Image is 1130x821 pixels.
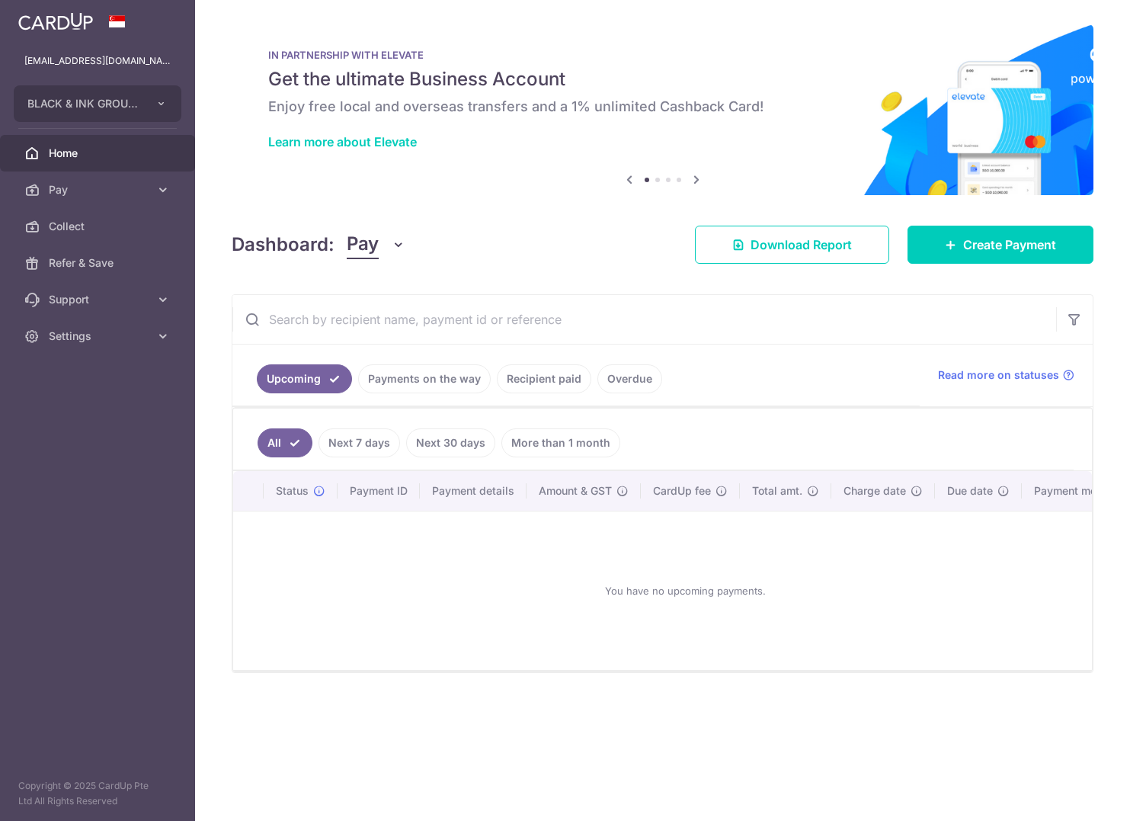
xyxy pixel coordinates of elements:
[49,255,149,271] span: Refer & Save
[358,364,491,393] a: Payments on the way
[49,146,149,161] span: Home
[232,231,335,258] h4: Dashboard:
[251,524,1119,658] div: You have no upcoming payments.
[268,134,417,149] a: Learn more about Elevate
[539,483,612,499] span: Amount & GST
[232,295,1056,344] input: Search by recipient name, payment id or reference
[938,367,1059,383] span: Read more on statuses
[232,24,1093,195] img: Renovation banner
[14,85,181,122] button: BLACK & INK GROUP PTE. LTD
[338,471,420,511] th: Payment ID
[257,364,352,393] a: Upcoming
[420,471,527,511] th: Payment details
[319,428,400,457] a: Next 7 days
[49,292,149,307] span: Support
[695,226,889,264] a: Download Report
[347,230,405,259] button: Pay
[49,219,149,234] span: Collect
[497,364,591,393] a: Recipient paid
[947,483,993,499] span: Due date
[347,230,379,259] span: Pay
[276,483,309,499] span: Status
[653,483,711,499] span: CardUp fee
[751,236,852,254] span: Download Report
[27,96,140,111] span: BLACK & INK GROUP PTE. LTD
[597,364,662,393] a: Overdue
[843,483,906,499] span: Charge date
[49,182,149,197] span: Pay
[963,236,1056,254] span: Create Payment
[268,49,1057,61] p: IN PARTNERSHIP WITH ELEVATE
[24,53,171,69] p: [EMAIL_ADDRESS][DOMAIN_NAME]
[18,12,93,30] img: CardUp
[406,428,495,457] a: Next 30 days
[938,367,1074,383] a: Read more on statuses
[258,428,312,457] a: All
[908,226,1093,264] a: Create Payment
[49,329,149,344] span: Settings
[268,67,1057,91] h5: Get the ultimate Business Account
[501,428,620,457] a: More than 1 month
[268,98,1057,116] h6: Enjoy free local and overseas transfers and a 1% unlimited Cashback Card!
[752,483,802,499] span: Total amt.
